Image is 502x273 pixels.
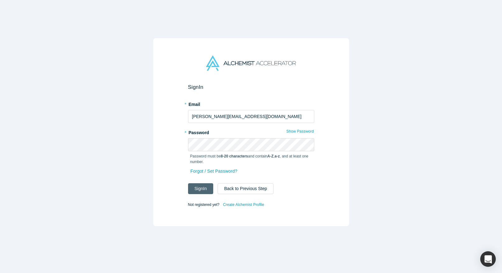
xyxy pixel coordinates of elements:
[188,127,314,136] label: Password
[267,154,274,158] strong: A-Z
[206,56,296,71] img: Alchemist Accelerator Logo
[223,201,264,209] a: Create Alchemist Profile
[190,153,312,165] p: Password must be and contain , , and at least one number.
[188,183,214,194] button: SignIn
[188,202,219,207] span: Not registered yet?
[274,154,280,158] strong: a-z
[188,84,314,90] h2: Sign In
[218,183,274,194] button: Back to Previous Step
[188,99,314,108] label: Email
[221,154,248,158] strong: 8-20 characters
[286,127,314,135] button: Show Password
[190,166,238,177] a: Forgot / Set Password?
